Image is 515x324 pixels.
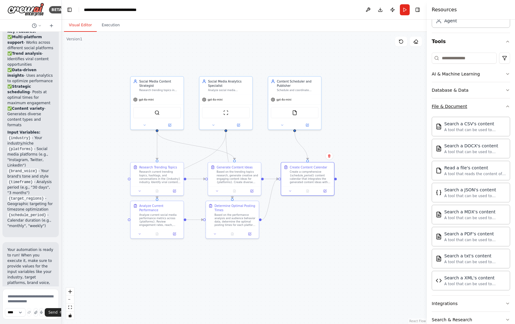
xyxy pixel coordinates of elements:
div: Research current trending topics, hashtags, and conversations in the {industry} industry. Identif... [139,170,181,184]
button: Delete node [325,152,333,160]
g: Edge from f873bcb8-dd40-4c91-972c-e3d74fd73022 to 55a5619e-5121-46ee-998b-7dc32f899506 [155,132,228,198]
h4: Resources [432,6,457,13]
span: Send [48,310,58,315]
code: {brand_voice} [7,168,39,174]
li: - Calendar duration (e.g., "monthly", "weekly") [7,212,54,229]
img: TXTSearchTool [436,256,442,262]
span: gpt-4o-mini [276,98,291,101]
div: Version 1 [66,37,82,42]
div: A tool that can be used to semantic search a query from a txt's content. [444,260,506,264]
img: Logo [7,3,44,17]
div: A tool that can be used to semantic search a query from a DOCX's content. [444,149,506,154]
img: ScrapeWebsiteTool [223,110,228,115]
strong: Trend analysis [12,51,42,56]
button: fit view [66,304,74,311]
div: Search a DOCX's content [444,143,506,149]
div: A tool that can be used to semantic search a query from a JSON's content. [444,193,506,198]
li: - Your brand's tone and style [7,168,54,179]
div: Search & Research [432,317,472,323]
div: Search a MDX's content [444,209,506,215]
div: Analyze Current Performance [139,204,181,212]
li: - Analysis period (e.g., "30 days", "3 months") [7,179,54,196]
img: JSONSearchTool [436,190,442,196]
div: Schedule and coordinate content publishing across {platforms}, ensuring optimal timing and consis... [277,89,318,92]
div: Analyze current social media performance metrics across {platforms}. Review engagement rates, rea... [139,213,181,227]
div: Social Media Analytics Specialist [208,79,250,88]
code: {target_regions} [7,196,45,201]
p: ✅ - Works across different social platforms ✅ - Identifies viral content opportunities ✅ - Uses a... [7,34,54,128]
div: Analyze social media engagement metrics, identify optimal posting times, and provide data-driven ... [208,89,250,92]
div: File & Document [432,103,467,109]
button: Open in side panel [318,189,332,194]
div: Determine Optimal Posting Times [214,204,256,212]
div: Determine Optimal Posting TimesBased on the performance analysis and audience behavior data, dete... [205,201,259,239]
nav: breadcrumb [84,7,153,13]
button: Send [45,308,66,317]
code: {industry} [7,135,32,141]
button: toggle interactivity [66,311,74,319]
button: No output available [148,189,166,194]
g: Edge from 55a5619e-5121-46ee-998b-7dc32f899506 to 1f4e015b-7b6d-495f-b895-c9f3188f998d [186,218,203,222]
div: Search a JSON's content [444,187,506,193]
div: Search a txt's content [444,253,506,259]
div: Generate Content IdeasBased on the trending topics research, generate creative and engaging conte... [208,162,261,196]
div: Research trending topics in {industry} and generate engaging content ideas that align with brand ... [139,89,181,92]
button: Open in side panel [226,123,250,128]
button: Switch to previous chat [29,22,44,29]
button: Database & Data [432,82,510,98]
button: No output available [299,189,317,194]
img: PDFSearchTool [436,234,442,240]
g: Edge from a62725b2-e7da-49a9-8253-b0dc19f1b97b to 38b70bb0-bce8-49bc-b35c-b40d1061800a [155,132,237,160]
g: Edge from 76055f11-6a1f-4e48-bf79-8319d28347e9 to 38b70bb0-bce8-49bc-b35c-b40d1061800a [186,177,205,181]
button: AI & Machine Learning [432,66,510,82]
div: Social Media Content StrategistResearch trending topics in {industry} and generate engaging conte... [130,76,184,130]
div: File & Document [432,114,510,295]
img: XMLSearchTool [436,278,442,284]
button: Open in side panel [167,189,182,194]
div: A tool that reads the content of a file. To use this tool, provide a 'file_path' parameter with t... [444,171,506,176]
button: No output available [223,231,241,237]
div: Read a file's content [444,165,506,171]
button: No output available [148,231,166,237]
button: Visual Editor [64,19,97,32]
img: DOCXSearchTool [436,145,442,152]
div: Analyze Current PerformanceAnalyze current social media performance metrics across {platforms}. R... [130,201,184,239]
button: Open in side panel [157,123,182,128]
img: MDXSearchTool [436,212,442,218]
button: Tools [432,33,510,50]
button: Open in side panel [242,231,257,237]
code: {timeframe} [7,179,34,185]
code: {platforms} [7,146,34,152]
img: SerperDevTool [155,110,160,115]
g: Edge from 46ad0995-c637-4aa4-b985-44bf056c522a to 9d07e146-92e9-4fd1-b1b2-134b6f083b22 [292,132,310,160]
img: FileReadTool [292,110,297,115]
div: AI & Machine Learning [432,71,480,77]
p: Your automation is ready to run! When you execute it, make sure to provide values for the input v... [7,247,54,296]
button: Start a new chat [47,22,56,29]
button: Improve this prompt [27,308,31,317]
button: Execution [97,19,125,32]
span: gpt-4o-mini [139,98,154,101]
div: Create Content Calendar [290,165,327,169]
button: Hide left sidebar [65,6,74,14]
strong: Content variety [12,106,44,111]
div: React Flow controls [66,288,74,319]
div: Content Scheduler and Publisher [277,79,318,88]
div: Database & Data [432,87,468,93]
div: Create Content CalendarCreate a comprehensive {schedule_period} content calendar that integrates ... [281,162,335,196]
div: A tool that can be used to semantic search a query from a PDF's content. [444,237,506,242]
div: Research Trending Topics [139,165,177,169]
img: CSVSearchTool [436,123,442,130]
div: Search a CSV's content [444,121,506,127]
strong: Data-driven insights [7,68,36,78]
button: Open in side panel [295,123,319,128]
div: Content Scheduler and PublisherSchedule and coordinate content publishing across {platforms}, ens... [268,76,322,130]
button: Hide right sidebar [413,6,422,14]
a: React Flow attribution [409,319,426,323]
strong: Strategic scheduling [7,84,31,94]
button: Integrations [432,296,510,311]
div: A tool that can be used to semantic search a query from a XML's content. [444,282,506,286]
li: - Your industry/niche [7,135,54,146]
li: - Social media platforms (e.g., "Instagram, Twitter, LinkedIn") [7,146,54,168]
button: Upload files [34,308,38,317]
